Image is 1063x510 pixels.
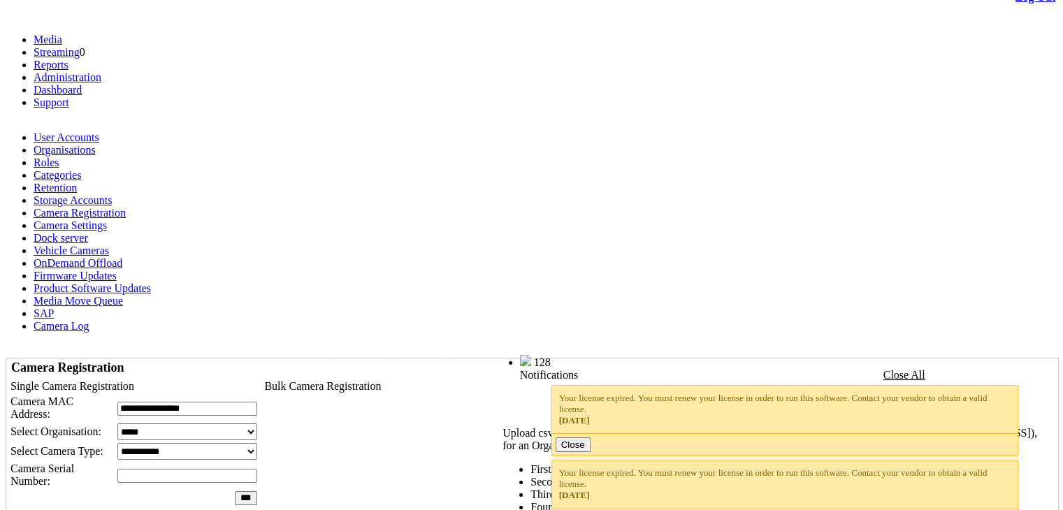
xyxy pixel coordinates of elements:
[534,356,551,368] span: 128
[10,462,74,487] span: Camera Serial Number:
[10,380,134,392] span: Single Camera Registration
[34,219,107,231] a: Camera Settings
[34,257,122,269] a: OnDemand Offload
[34,282,151,294] a: Product Software Updates
[559,490,590,500] span: [DATE]
[10,425,101,437] span: Select Organisation:
[520,369,1028,381] div: Notifications
[883,369,925,381] a: Close All
[264,380,381,392] span: Bulk Camera Registration
[314,356,492,366] span: Welcome, System Administrator (Administrator)
[10,445,103,457] span: Select Camera Type:
[10,395,73,420] span: Camera MAC Address:
[34,207,126,219] a: Camera Registration
[34,182,77,194] a: Retention
[556,437,591,452] button: Close
[520,355,531,366] img: bell25.png
[34,320,89,332] a: Camera Log
[34,295,123,307] a: Media Move Queue
[34,46,80,58] a: Streaming
[34,194,112,206] a: Storage Accounts
[34,232,88,244] a: Dock server
[80,46,85,58] span: 0
[34,34,62,45] a: Media
[559,415,590,425] span: [DATE]
[34,131,99,143] a: User Accounts
[34,307,54,319] a: SAP
[559,393,1011,426] div: Your license expired. You must renew your license in order to run this software. Contact your ven...
[34,96,69,108] a: Support
[11,360,124,374] span: Camera Registration
[34,156,59,168] a: Roles
[34,84,82,96] a: Dashboard
[34,71,101,83] a: Administration
[34,169,81,181] a: Categories
[34,144,96,156] a: Organisations
[34,59,68,71] a: Reports
[34,270,117,282] a: Firmware Updates
[559,467,1011,501] div: Your license expired. You must renew your license in order to run this software. Contact your ven...
[34,245,109,256] a: Vehicle Cameras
